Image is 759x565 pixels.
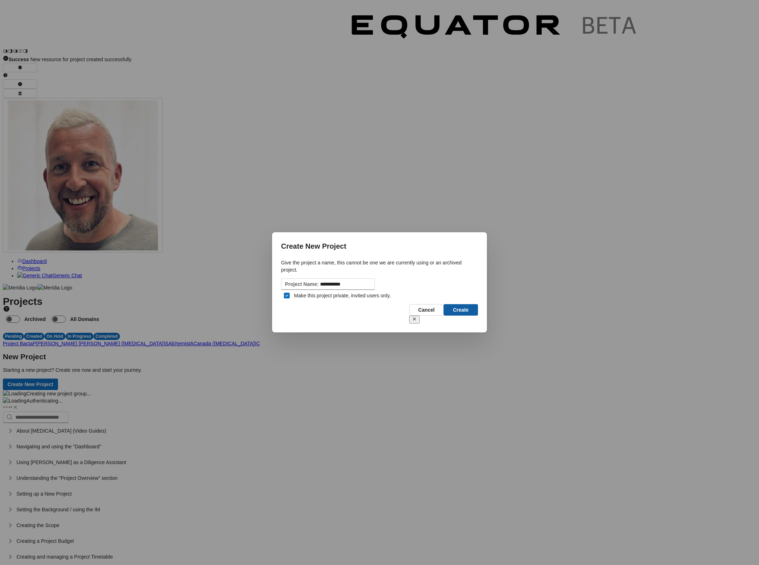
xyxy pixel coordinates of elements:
p: Give the project a name, this cannot be one we are currently using or an archived project. [281,259,478,273]
strong: Project Name: [285,281,319,288]
h2: Create New Project [281,241,478,251]
button: Create [444,304,478,316]
label: Make this project private, invited users only. [293,289,394,302]
button: Cancel [409,304,444,316]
